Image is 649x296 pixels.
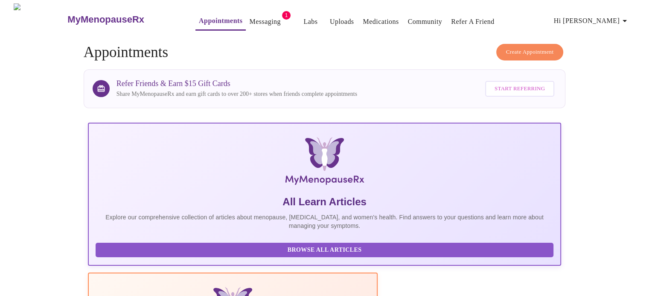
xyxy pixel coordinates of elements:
[104,245,545,256] span: Browse All Articles
[448,13,498,30] button: Refer a Friend
[67,5,178,34] a: MyMenopauseRx
[485,81,554,97] button: Start Referring
[550,12,633,29] button: Hi [PERSON_NAME]
[67,14,144,25] h3: MyMenopauseRx
[249,16,280,28] a: Messaging
[246,13,284,30] button: Messaging
[326,13,358,30] button: Uploads
[363,16,399,28] a: Medications
[166,137,482,188] img: MyMenopauseRx Logo
[359,13,402,30] button: Medications
[96,246,556,253] a: Browse All Articles
[297,13,324,30] button: Labs
[483,77,556,101] a: Start Referring
[195,12,246,31] button: Appointments
[451,16,495,28] a: Refer a Friend
[84,44,566,61] h4: Appointments
[408,16,442,28] a: Community
[199,15,242,27] a: Appointments
[282,11,291,20] span: 1
[330,16,354,28] a: Uploads
[96,195,554,209] h5: All Learn Articles
[495,84,545,94] span: Start Referring
[496,44,564,60] button: Create Appointment
[96,213,554,230] p: Explore our comprehensive collection of articles about menopause, [MEDICAL_DATA], and women's hea...
[96,243,554,258] button: Browse All Articles
[14,3,67,35] img: MyMenopauseRx Logo
[405,13,446,30] button: Community
[116,79,357,88] h3: Refer Friends & Earn $15 Gift Cards
[554,15,630,27] span: Hi [PERSON_NAME]
[116,90,357,98] p: Share MyMenopauseRx and earn gift cards to over 200+ stores when friends complete appointments
[506,47,554,57] span: Create Appointment
[303,16,317,28] a: Labs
